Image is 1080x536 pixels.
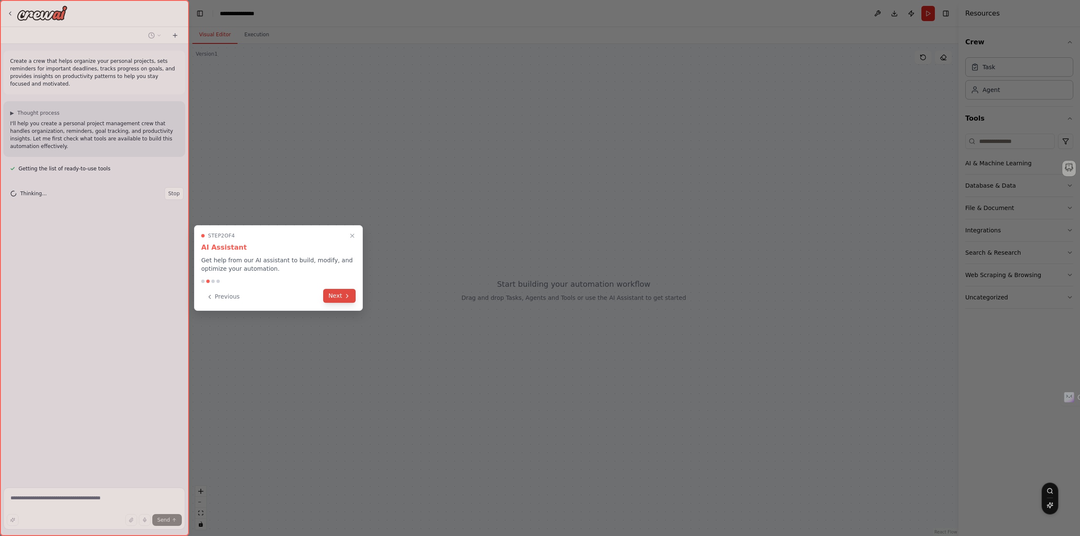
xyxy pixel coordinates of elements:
[201,290,245,304] button: Previous
[201,256,356,273] p: Get help from our AI assistant to build, modify, and optimize your automation.
[194,8,206,19] button: Hide left sidebar
[201,242,356,253] h3: AI Assistant
[208,232,235,239] span: Step 2 of 4
[347,231,357,241] button: Close walkthrough
[323,289,356,303] button: Next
